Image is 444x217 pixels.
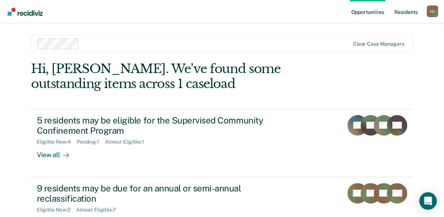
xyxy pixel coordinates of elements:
[31,109,413,177] a: 5 residents may be eligible for the Supervised Community Confinement ProgramEligible Now:4Pending...
[37,139,77,145] div: Eligible Now : 4
[77,139,105,145] div: Pending : 1
[105,139,150,145] div: Almost Eligible : 1
[426,5,438,17] div: H J
[8,8,43,16] img: Recidiviz
[37,115,293,136] div: 5 residents may be eligible for the Supervised Community Confinement Program
[37,145,78,159] div: View all
[37,207,76,213] div: Eligible Now : 2
[31,61,337,91] div: Hi, [PERSON_NAME]. We’ve found some outstanding items across 1 caseload
[419,192,437,210] div: Open Intercom Messenger
[426,5,438,17] button: Profile dropdown button
[76,207,122,213] div: Almost Eligible : 7
[353,41,404,47] div: Clear case managers
[37,183,293,204] div: 9 residents may be due for an annual or semi-annual reclassification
